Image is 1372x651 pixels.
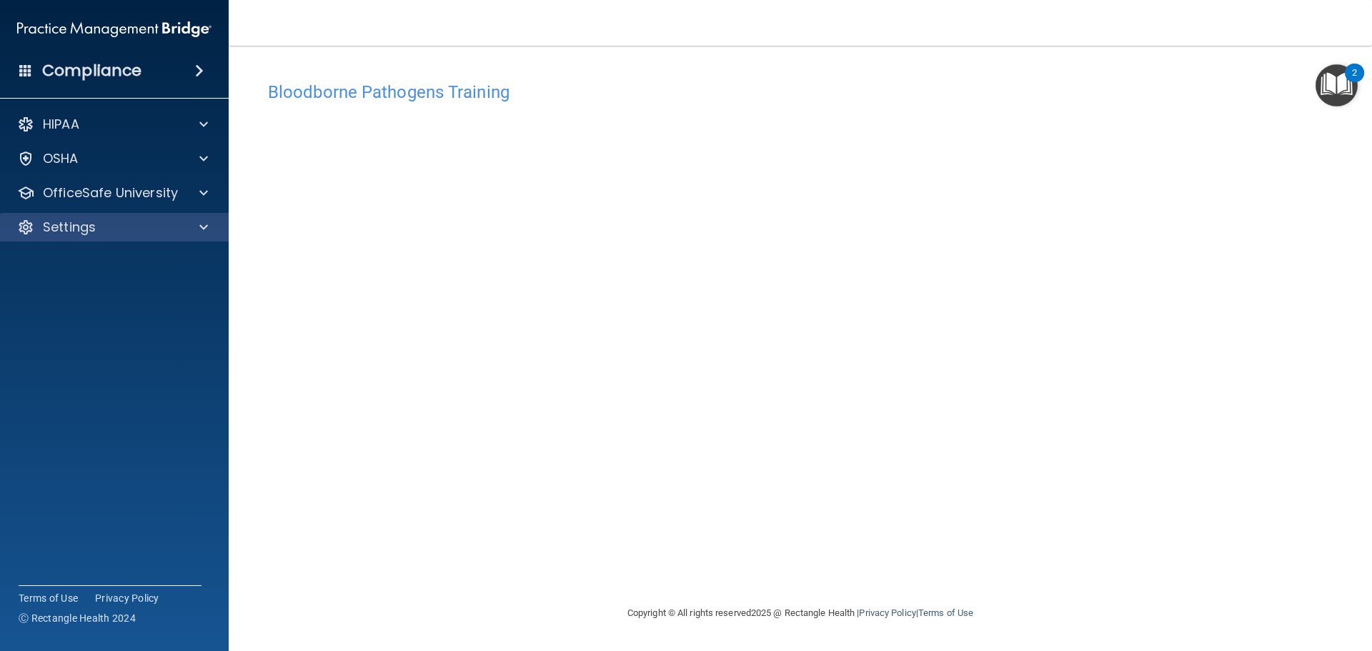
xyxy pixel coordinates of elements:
a: Terms of Use [918,607,973,618]
div: Copyright © All rights reserved 2025 @ Rectangle Health | | [540,590,1061,636]
a: Settings [17,219,208,236]
img: PMB logo [17,15,212,44]
h4: Bloodborne Pathogens Training [268,83,1333,101]
a: OfficeSafe University [17,184,208,202]
a: Privacy Policy [859,607,915,618]
a: Terms of Use [19,591,78,605]
iframe: Drift Widget Chat Controller [1125,550,1355,607]
a: Privacy Policy [95,591,159,605]
h4: Compliance [42,61,141,81]
a: OSHA [17,150,208,167]
p: OfficeSafe University [43,184,178,202]
div: 2 [1352,73,1357,91]
span: Ⓒ Rectangle Health 2024 [19,611,136,625]
p: HIPAA [43,116,79,133]
a: HIPAA [17,116,208,133]
p: OSHA [43,150,79,167]
iframe: bbp [268,109,1333,549]
button: Open Resource Center, 2 new notifications [1316,64,1358,106]
p: Settings [43,219,96,236]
